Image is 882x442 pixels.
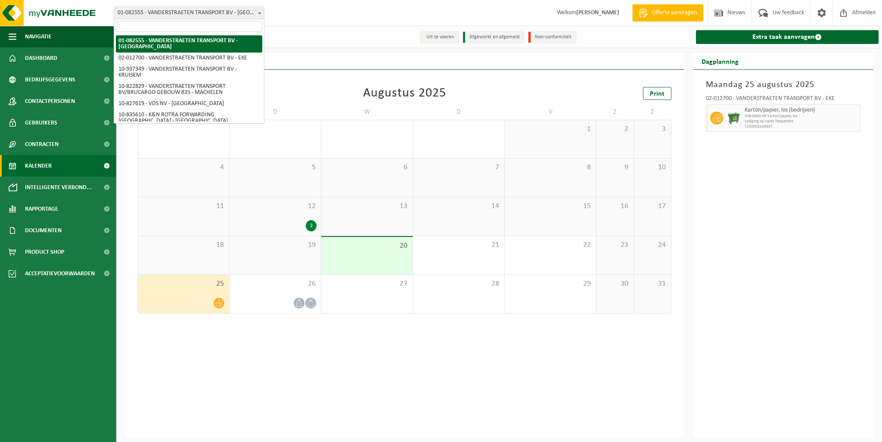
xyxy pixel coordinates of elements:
td: D [413,104,505,120]
td: W [321,104,413,120]
span: 20 [326,241,408,251]
span: Gebruikers [25,112,57,134]
a: Offerte aanvragen [632,4,703,22]
span: 13 [326,202,408,211]
td: Z [634,104,671,120]
span: 28 [417,279,500,289]
a: Print [643,87,671,100]
span: 24 [638,240,667,250]
span: Intelligente verbond... [25,177,92,198]
div: Augustus 2025 [363,87,446,100]
strong: [PERSON_NAME] [576,9,619,16]
span: Rapportage [25,198,58,220]
span: Karton/papier, los (bedrijven) [745,107,858,114]
span: 17 [638,202,667,211]
span: 25 [143,279,225,289]
li: 10-937349 - VANDERSTRAETEN TRANSPORT BV - KRUISEM [116,64,262,81]
span: Print [650,90,665,97]
span: T250002428847 [745,124,858,129]
span: 10 [638,163,667,172]
td: D [230,104,321,120]
h3: Maandag 25 augustus 2025 [706,78,861,91]
span: 01-082555 - VANDERSTRAETEN TRANSPORT BV - OUDENAARDE [114,6,264,19]
span: 22 [509,240,592,250]
span: 31 [638,279,667,289]
span: 01-082555 - VANDERSTRAETEN TRANSPORT BV - OUDENAARDE [114,7,264,19]
span: 3 [638,125,667,134]
span: Navigatie [25,26,52,47]
h2: Dagplanning [693,53,747,69]
li: 10-822829 - VANDERSTRAETEN TRANSPORT BV/BRUCARGO GEBOUW 835 - MACHELEN [116,81,262,98]
li: 10-835610 - K&N ROTRA FORWARDING [GEOGRAPHIC_DATA] - [GEOGRAPHIC_DATA] [116,109,262,127]
li: 01-082555 - VANDERSTRAETEN TRANSPORT BV - [GEOGRAPHIC_DATA] [116,35,262,53]
span: WB-0660-HP karton/papier, los [745,114,858,119]
span: 11 [143,202,225,211]
img: WB-0660-HPE-GN-01 [727,112,740,125]
div: 02-012700 - VANDERSTRAETEN TRANSPORT BV - EKE [706,96,861,104]
li: 10-827619 - VDS NV - [GEOGRAPHIC_DATA] [116,98,262,109]
li: Non-conformiteit [528,31,576,43]
span: Dashboard [25,47,57,69]
span: Bedrijfsgegevens [25,69,75,90]
li: Uit te voeren [420,31,459,43]
a: Extra taak aanvragen [696,30,879,44]
span: 4 [143,163,225,172]
li: 02-012700 - VANDERSTRAETEN TRANSPORT BV - EKE [116,53,262,64]
span: Offerte aanvragen [650,9,699,17]
span: Contracten [25,134,59,155]
span: 30 [601,279,629,289]
span: 27 [326,279,408,289]
span: 26 [234,279,317,289]
span: 1 [509,125,592,134]
span: 7 [417,163,500,172]
span: Kalender [25,155,52,177]
span: 18 [143,240,225,250]
span: 8 [509,163,592,172]
span: 19 [234,240,317,250]
span: 9 [601,163,629,172]
div: 2 [306,220,317,231]
span: Product Shop [25,241,64,263]
span: 29 [509,279,592,289]
span: 21 [417,240,500,250]
span: 15 [509,202,592,211]
span: Acceptatievoorwaarden [25,263,95,284]
span: 5 [234,163,317,172]
span: 14 [417,202,500,211]
span: 6 [326,163,408,172]
span: 16 [601,202,629,211]
span: Documenten [25,220,62,241]
span: 12 [234,202,317,211]
span: 23 [601,240,629,250]
td: V [505,104,596,120]
li: Afgewerkt en afgemeld [463,31,524,43]
span: 2 [601,125,629,134]
span: Lediging op vaste frequentie [745,119,858,124]
td: Z [596,104,634,120]
span: Contactpersonen [25,90,75,112]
